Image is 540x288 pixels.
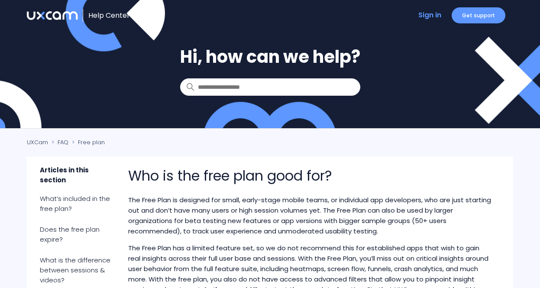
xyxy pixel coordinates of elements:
h1: Hi, how can we help? [180,44,360,70]
a: Does the free plan expire? [36,220,115,249]
a: Get support [452,7,505,23]
a: UXCam [27,138,48,146]
h1: Who is the free plan good for? [128,165,491,186]
img: UXCam Help Center home page [27,11,78,20]
input: Search [180,78,360,96]
a: Help Center [88,10,130,20]
li: FAQ [50,138,70,146]
a: Free plan [78,138,105,146]
span: The Free Plan is designed for small, early-stage mobile teams, or individual app developers, who ... [128,195,491,236]
li: UXCam [27,138,50,146]
li: Free plan [70,138,105,146]
a: Sign in [418,10,441,20]
a: What’s included in the free plan? [36,189,115,218]
span: Articles in this section [36,165,115,189]
a: FAQ [58,138,68,146]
